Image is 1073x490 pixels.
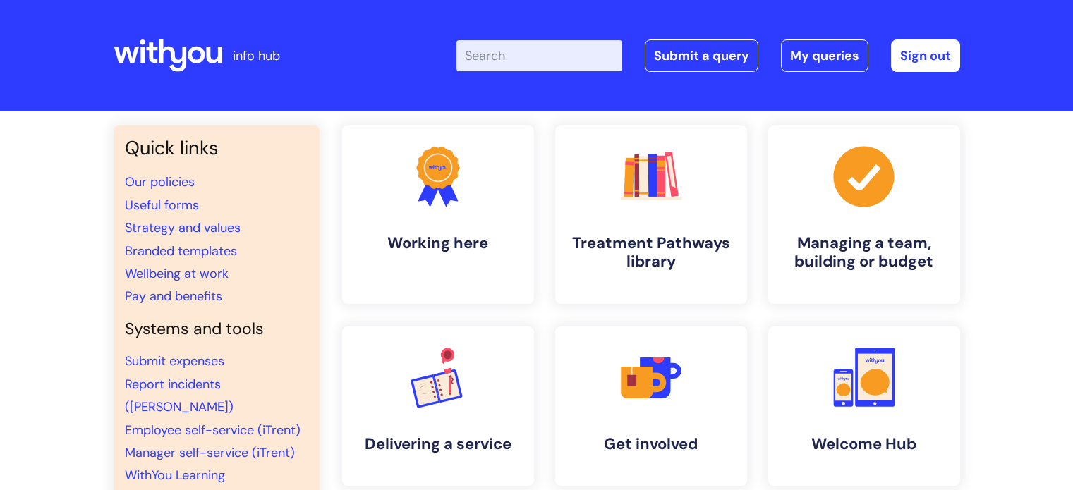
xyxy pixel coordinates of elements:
a: Get involved [555,326,747,486]
a: Report incidents ([PERSON_NAME]) [125,376,234,415]
input: Search [456,40,622,71]
p: info hub [233,44,280,67]
a: Manager self-service (iTrent) [125,444,295,461]
a: Wellbeing at work [125,265,229,282]
a: Useful forms [125,197,199,214]
a: Our policies [125,173,195,190]
h4: Managing a team, building or budget [780,234,949,271]
a: Employee self-service (iTrent) [125,422,301,439]
h4: Get involved [566,435,736,453]
a: Branded templates [125,243,237,259]
a: Delivering a service [342,326,534,486]
div: | - [456,39,960,72]
a: Submit expenses [125,353,224,369]
a: Treatment Pathways library [555,125,747,304]
h4: Working here [353,234,523,252]
a: Pay and benefits [125,288,222,305]
h4: Treatment Pathways library [566,234,736,271]
a: WithYou Learning [125,467,225,484]
a: Sign out [891,39,960,72]
a: Managing a team, building or budget [768,125,960,304]
a: Submit a query [645,39,758,72]
a: Welcome Hub [768,326,960,486]
a: Working here [342,125,534,304]
h4: Delivering a service [353,435,523,453]
a: Strategy and values [125,219,241,236]
h4: Welcome Hub [780,435,949,453]
h3: Quick links [125,137,308,159]
h4: Systems and tools [125,319,308,339]
a: My queries [781,39,868,72]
